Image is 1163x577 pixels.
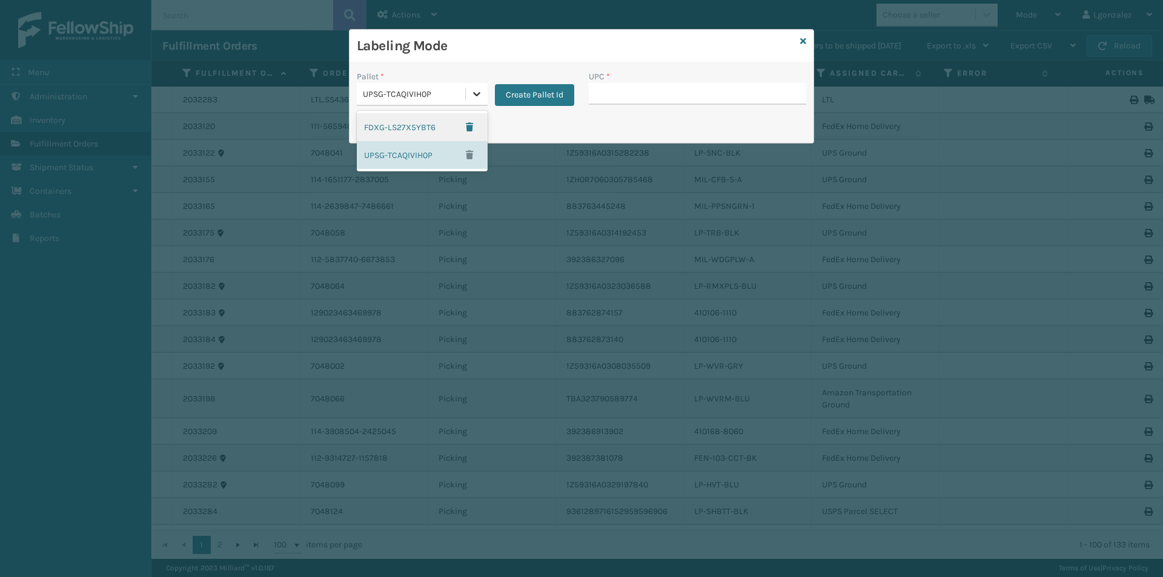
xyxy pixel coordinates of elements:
div: UPSG-TCAQIVIH0P [357,141,488,169]
div: FDXG-LS27X5YBT6 [357,113,488,141]
label: Pallet [357,70,384,83]
button: Create Pallet Id [495,84,574,106]
label: UPC [589,70,610,83]
div: UPSG-TCAQIVIH0P [363,88,466,101]
h3: Labeling Mode [357,37,795,55]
